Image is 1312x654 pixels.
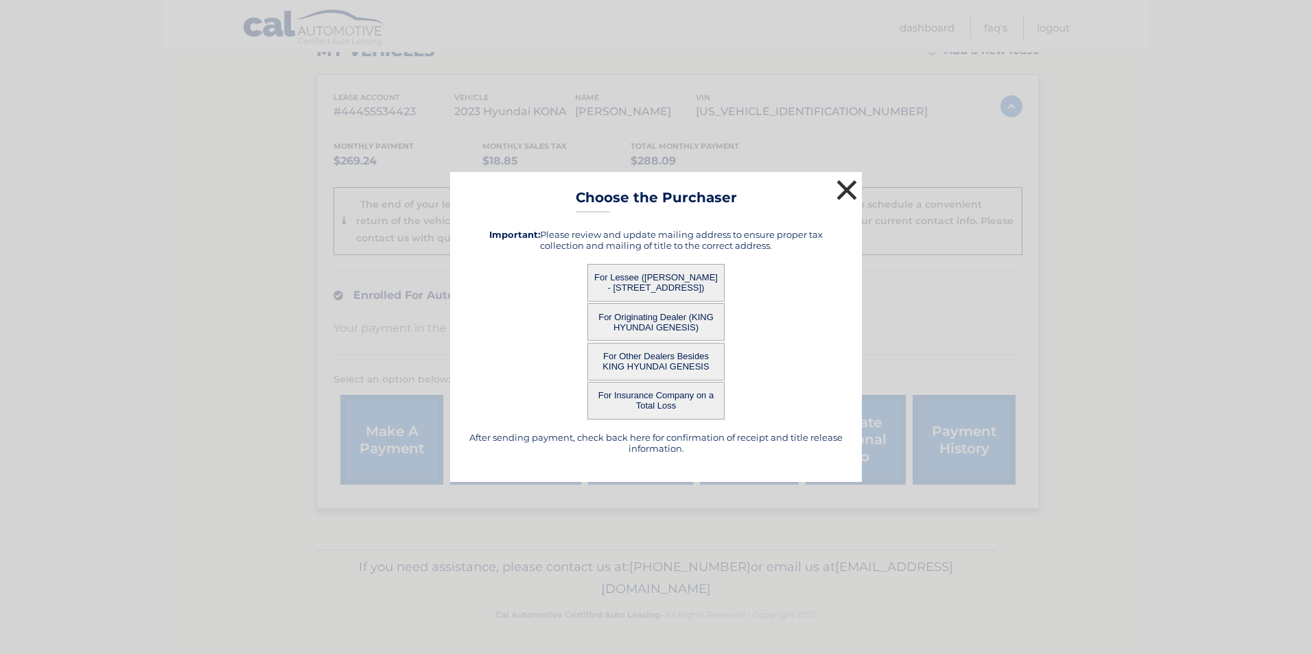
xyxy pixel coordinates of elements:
button: For Lessee ([PERSON_NAME] - [STREET_ADDRESS]) [587,264,725,302]
button: For Other Dealers Besides KING HYUNDAI GENESIS [587,343,725,380]
button: × [833,176,860,204]
h3: Choose the Purchaser [576,189,737,213]
h5: After sending payment, check back here for confirmation of receipt and title release information. [467,432,845,454]
button: For Insurance Company on a Total Loss [587,382,725,420]
strong: Important: [489,229,540,240]
h5: Please review and update mailing address to ensure proper tax collection and mailing of title to ... [467,229,845,251]
button: For Originating Dealer (KING HYUNDAI GENESIS) [587,303,725,341]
